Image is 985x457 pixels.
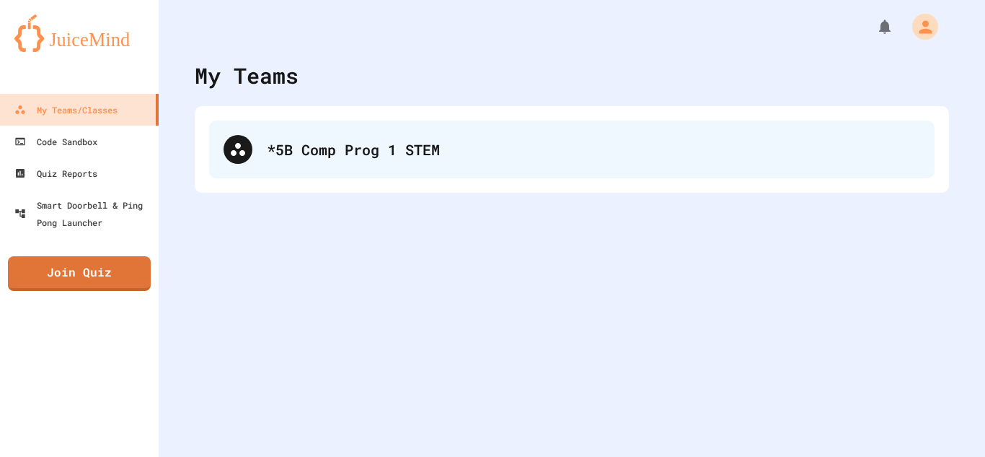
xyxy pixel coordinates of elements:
div: Smart Doorbell & Ping Pong Launcher [14,196,153,231]
a: Join Quiz [8,256,151,291]
div: My Teams [195,59,299,92]
div: *5B Comp Prog 1 STEM [209,121,935,178]
img: logo-orange.svg [14,14,144,52]
div: My Account [897,10,942,43]
div: My Notifications [849,14,897,39]
div: Quiz Reports [14,165,97,182]
div: Code Sandbox [14,133,97,150]
div: My Teams/Classes [14,101,118,118]
div: *5B Comp Prog 1 STEM [267,139,920,160]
